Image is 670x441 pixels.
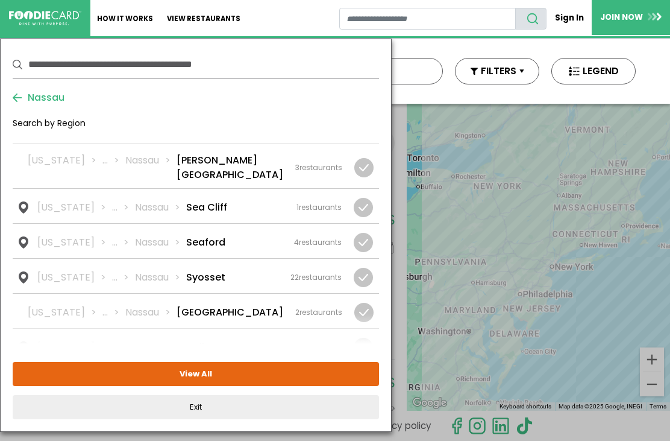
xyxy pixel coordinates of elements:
div: restaurants [295,307,342,318]
a: [US_STATE] ... Nassau Valley Stream 6restaurants [13,329,379,363]
li: ... [112,235,135,250]
span: 2 [295,307,299,317]
li: Nassau [135,340,186,355]
li: [US_STATE] [28,153,102,182]
span: 22 [290,272,299,282]
li: ... [102,153,125,182]
button: Exit [13,395,379,419]
span: 1 [296,202,299,212]
li: [GEOGRAPHIC_DATA] [177,305,283,320]
button: Nassau [13,90,64,105]
a: [US_STATE] ... Nassau Sea Cliff 1restaurants [13,189,379,223]
a: [US_STATE] ... Nassau Seaford 4restaurants [13,224,379,258]
span: 3 [295,162,299,173]
li: Nassau [125,153,177,182]
li: [US_STATE] [37,200,112,215]
div: Search by Region [13,117,379,139]
li: [US_STATE] [37,270,112,285]
li: Seaford [186,235,225,250]
span: 4 [294,237,299,247]
li: ... [102,305,125,320]
div: restaurants [290,272,342,283]
a: Sign In [546,7,592,28]
li: [US_STATE] [37,235,112,250]
li: [US_STATE] [28,305,102,320]
li: [US_STATE] [37,340,112,355]
li: Nassau [125,305,177,320]
a: [US_STATE] ... Nassau Syosset 22restaurants [13,259,379,293]
div: restaurants [295,162,342,173]
span: 6 [294,342,299,352]
button: search [515,8,546,30]
div: restaurants [294,342,342,353]
button: LEGEND [551,58,636,84]
li: Nassau [135,270,186,285]
a: [US_STATE] ... Nassau [PERSON_NAME][GEOGRAPHIC_DATA] 3restaurants [13,144,379,188]
li: Valley Stream [186,340,254,355]
li: Syosset [186,270,225,285]
li: Nassau [135,200,186,215]
input: restaurant search [339,8,516,30]
img: FoodieCard; Eat, Drink, Save, Donate [9,11,81,25]
button: FILTERS [455,58,539,84]
button: View All [13,362,379,386]
li: Nassau [135,235,186,250]
li: [PERSON_NAME][GEOGRAPHIC_DATA] [177,153,283,182]
li: ... [112,200,135,215]
li: ... [112,270,135,285]
span: Nassau [22,90,64,105]
div: restaurants [294,237,342,248]
a: [US_STATE] ... Nassau [GEOGRAPHIC_DATA] 2restaurants [13,294,379,328]
div: restaurants [296,202,342,213]
li: ... [112,340,135,355]
li: Sea Cliff [186,200,227,215]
